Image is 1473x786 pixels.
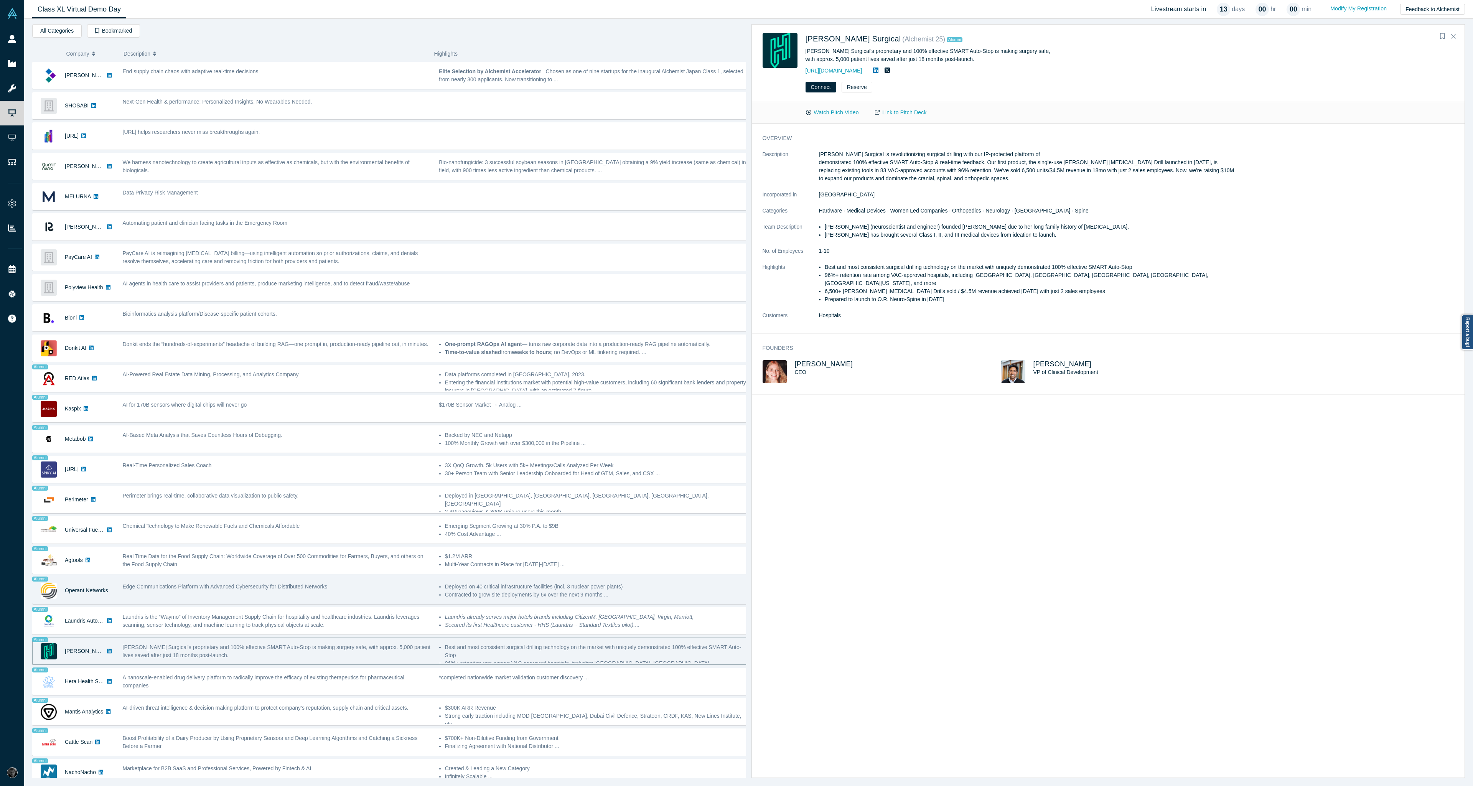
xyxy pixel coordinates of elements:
[65,709,103,715] a: Mantis Analytics
[123,402,247,408] span: AI for 170B sensors where digital chips will never go
[65,466,79,472] a: [URL]
[41,583,57,599] img: Operant Networks's Logo
[445,349,501,355] strong: Time-to-value slashed
[445,530,747,538] li: 40% Cost Advantage ...
[1302,5,1312,14] p: min
[445,622,635,628] em: Secured its first Healthcare customer - HHS (Laundris + Standard Textiles pilot).
[825,231,1240,239] li: [PERSON_NAME] has brought several Class I, II, and III medical devices from ideation to launch.
[41,704,57,720] img: Mantis Analytics's Logo
[123,523,300,529] span: Chemical Technology to Make Renewable Fuels and Chemicals Affordable
[66,46,89,62] span: Company
[763,223,819,247] dt: Team Description
[445,379,747,395] li: Entering the financial institutions market with potential high-value customers, including 60 sign...
[65,284,103,290] a: Polyview Health
[445,492,747,508] li: Deployed in [GEOGRAPHIC_DATA], [GEOGRAPHIC_DATA], [GEOGRAPHIC_DATA], [GEOGRAPHIC_DATA], [GEOGRAPH...
[439,158,747,175] p: Bio-nanofungicide: 3 successful soybean seasons in [GEOGRAPHIC_DATA] obtaining a 9% yield increas...
[445,371,747,379] li: Data platforms completed in [GEOGRAPHIC_DATA], 2023.
[763,344,1229,352] h3: Founders
[795,360,853,368] span: [PERSON_NAME]
[7,767,18,778] img: Rami Chousein's Account
[41,68,57,84] img: Kimaru AI's Logo
[65,405,81,412] a: Kaspix
[123,644,431,658] span: [PERSON_NAME] Surgical's proprietary and 100% effective SMART Auto-Stop is making surgery safe, w...
[123,129,260,135] span: [URL] helps researchers never miss breakthroughs again.
[123,765,311,771] span: Marketplace for B2B SaaS and Professional Services, Powered by Fintech & AI
[32,425,48,430] span: Alumni
[819,311,1240,320] dd: Hospitals
[439,674,747,682] p: *completed nationwide market validation customer discovery ...
[41,310,57,326] img: Bionl's Logo
[32,698,48,703] span: Alumni
[123,674,404,689] span: A nanoscale-enabled drug delivery platform to radically improve the efficacy of existing therapeu...
[806,35,901,43] span: [PERSON_NAME] Surgical
[902,35,945,43] small: ( Alchemist 25 )
[123,432,282,438] span: AI-Based Meta Analysis that Saves Countless Hours of Debugging.
[1400,4,1465,15] button: Feedback to Alchemist
[87,24,140,38] button: Bookmarked
[819,247,1240,255] dd: 1-10
[32,455,48,460] span: Alumni
[825,263,1240,271] li: Best and most consistent surgical drilling technology on the market with uniquely demonstrated 10...
[65,557,83,563] a: Agtools
[32,395,48,400] span: Alumni
[445,461,747,470] li: 3X QoQ Growth, 5k Users with 5k+ Meetings/Calls Analyzed Per Week
[32,24,82,38] button: All Categories
[65,769,96,775] a: NachoNacho
[445,470,747,478] li: 30+ Person Team with Senior Leadership Onboarded for Head of GTM, Sales, and CSX ...
[41,461,57,478] img: Spiky.ai's Logo
[825,223,1240,231] li: [PERSON_NAME] (neuroscientist and engineer) founded [PERSON_NAME] due to her long family history ...
[65,678,117,684] a: Hera Health Solutions
[439,401,747,409] p: $170B Sensor Market → Analog ...
[123,250,418,264] span: PayCare AI is reimagining [MEDICAL_DATA] billing—using intelligent automation so prior authorizat...
[1151,5,1206,13] h4: Livestream starts in
[65,315,77,321] a: Bionl
[825,295,1240,303] li: Prepared to launch to O.R. Neuro-Spine in [DATE]
[445,614,694,620] em: Laundris already serves major hotels brands including CitizenM, [GEOGRAPHIC_DATA], Virgin, Marriott,
[445,734,747,742] li: $700K+ Non-Dilutive Funding from Government
[123,735,418,749] span: Boost Profitability of a Dairy Producer by Using Proprietary Sensors and Deep Learning Algorithms...
[763,33,797,68] img: Hubly Surgical's Logo
[123,189,198,196] span: Data Privacy Risk Management
[806,47,1061,63] div: [PERSON_NAME] Surgical's proprietary and 100% effective SMART Auto-Stop is making surgery safe, w...
[123,705,409,711] span: AI-driven threat intelligence & decision making platform to protect company’s reputation, supply ...
[445,341,522,347] strong: One-prompt RAGOps AI agent
[825,287,1240,295] li: 6,500+ [PERSON_NAME] [MEDICAL_DATA] Drills sold / $4.5M revenue achieved [DATE] with just 2 sales...
[41,492,57,508] img: Perimeter's Logo
[1461,315,1473,350] a: Report a bug!
[41,371,57,387] img: RED Atlas's Logo
[123,614,420,628] span: Laundris is the “Waymo” of Inventory Management Supply Chain for hospitality and healthcare indus...
[825,271,1240,287] li: 96%+ retention rate among VAC-approved hospitals, including [GEOGRAPHIC_DATA], [GEOGRAPHIC_DATA],...
[41,552,57,568] img: Agtools's Logo
[41,734,57,750] img: Cattle Scan's Logo
[65,739,92,745] a: Cattle Scan
[763,191,819,207] dt: Incorporated in
[445,773,747,781] li: Infinitely Scalable ...
[445,765,747,773] li: Created & Leading a New Category
[123,68,259,74] span: End supply chain chaos with adaptive real-time decisions
[1448,30,1459,43] button: Close
[1217,3,1230,16] div: 13
[32,637,48,642] span: Alumni
[947,37,962,42] span: Alumni
[123,553,423,567] span: Real Time Data for the Food Supply Chain: Worldwide Coverage of Over 500 Commodities for Farmers,...
[123,311,277,317] span: Bioinformatics analysis platform/Disease-specific patient cohorts.
[123,462,212,468] span: Real-Time Personalized Sales Coach
[65,163,109,169] a: [PERSON_NAME]
[445,704,747,712] li: $300K ARR Revenue
[32,607,48,612] span: Alumni
[445,431,747,439] li: Backed by NEC and Netapp
[445,439,747,447] li: 100% Monthly Growth with over $300,000 in the Pipeline ...
[32,546,48,551] span: Alumni
[445,621,747,629] li: ...
[32,728,48,733] span: Alumni
[41,765,57,781] img: NachoNacho's Logo
[445,742,747,750] li: Finalizing Agreement with National Distributor ...
[65,587,108,593] a: Operant Networks
[32,364,48,369] span: Alumni
[819,191,1240,199] dd: [GEOGRAPHIC_DATA]
[65,436,86,442] a: Metabob
[512,349,551,355] strong: weeks to hours
[798,106,867,119] button: Watch Pitch Video
[445,552,747,560] li: $1.2M ARR
[124,46,426,62] button: Description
